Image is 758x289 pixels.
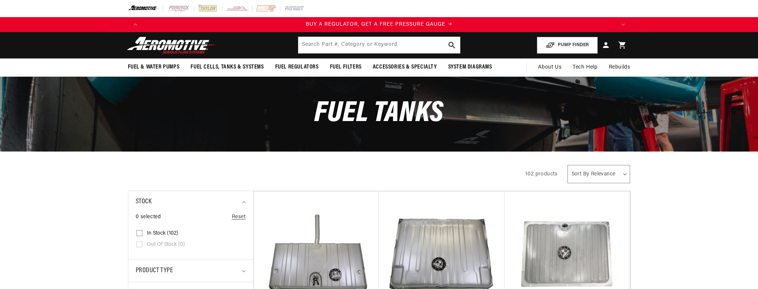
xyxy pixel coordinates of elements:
button: Translation missing: en.sections.announcements.previous_announcement [128,17,143,32]
a: BUY A REGULATOR, GET A FREE PRESSURE GAUGE [143,20,616,29]
span: Product type [136,266,173,276]
div: Announcement [143,20,616,29]
span: Accessories & Specialty [373,63,437,71]
summary: Stock (0 selected) [136,191,246,213]
span: 102 products [525,171,557,177]
span: 0 selected [136,213,161,221]
summary: Rebuilds [603,58,636,76]
span: About Us [538,64,562,70]
summary: Fuel Filters [324,58,367,76]
span: Fuel Regulators [275,63,319,71]
summary: Accessories & Specialty [367,58,443,76]
img: Aeromotive [125,36,218,54]
summary: Fuel Regulators [270,58,324,76]
span: System Diagrams [448,63,492,71]
span: Out of stock (0) [147,241,185,248]
button: search button [444,37,460,53]
summary: Tech Help [567,58,603,76]
a: Reset [232,213,246,221]
button: PUMP FINDER [537,37,598,54]
span: In stock (102) [147,230,178,237]
span: Fuel Cells, Tanks & Systems [191,63,264,71]
span: Stock [136,197,152,207]
slideshow-component: Translation missing: en.sections.announcements.announcement_bar [109,17,649,32]
a: About Us [532,58,567,76]
div: 1 of 4 [143,20,616,29]
span: BUY A REGULATOR, GET A FREE PRESSURE GAUGE [306,22,445,27]
input: Search by Part Number, Category or Keyword [298,37,460,53]
span: Rebuilds [609,63,630,72]
span: Fuel Filters [330,63,362,71]
summary: Fuel Cells, Tanks & Systems [185,58,269,76]
summary: System Diagrams [443,58,498,76]
span: Fuel Tanks [314,99,444,128]
span: Fuel & Water Pumps [128,63,180,71]
button: Translation missing: en.sections.announcements.next_announcement [616,17,630,32]
summary: Product type (0 selected) [136,260,246,282]
span: Tech Help [573,63,597,72]
summary: Fuel & Water Pumps [122,58,185,76]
